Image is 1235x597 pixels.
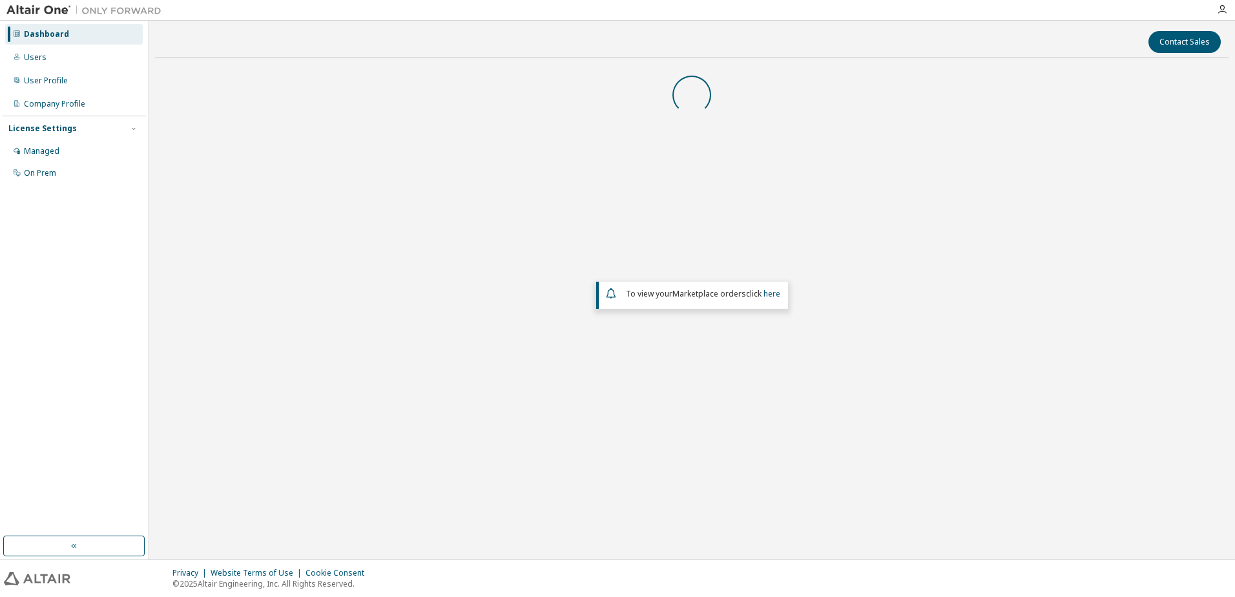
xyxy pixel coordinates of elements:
[763,288,780,299] a: here
[24,76,68,86] div: User Profile
[24,168,56,178] div: On Prem
[172,578,372,589] p: © 2025 Altair Engineering, Inc. All Rights Reserved.
[672,288,746,299] em: Marketplace orders
[626,288,780,299] span: To view your click
[24,99,85,109] div: Company Profile
[24,52,47,63] div: Users
[8,123,77,134] div: License Settings
[6,4,168,17] img: Altair One
[172,568,211,578] div: Privacy
[24,29,69,39] div: Dashboard
[24,146,59,156] div: Managed
[1148,31,1221,53] button: Contact Sales
[306,568,372,578] div: Cookie Consent
[4,572,70,585] img: altair_logo.svg
[211,568,306,578] div: Website Terms of Use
